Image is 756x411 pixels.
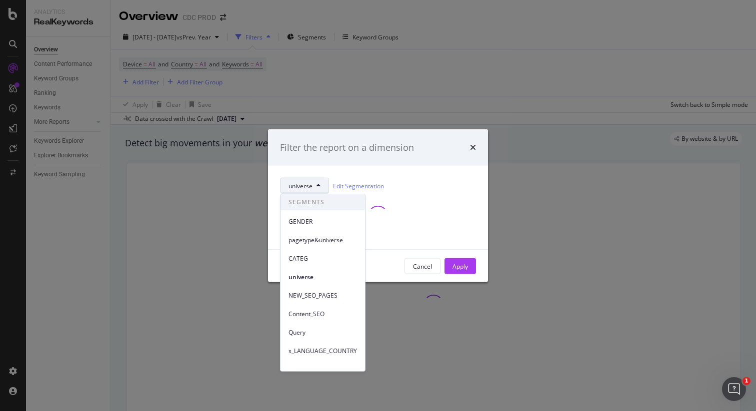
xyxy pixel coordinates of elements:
iframe: Intercom live chat [722,377,746,401]
span: Query [288,328,357,337]
span: CATEG [288,254,357,263]
div: times [470,141,476,154]
div: Filter the report on a dimension [280,141,414,154]
div: modal [268,129,488,282]
span: SEGMENTS [280,194,365,210]
div: Apply [452,262,468,270]
span: 1 [742,377,750,385]
span: Content_SEO [288,310,357,319]
button: Cancel [404,258,440,274]
span: universe [288,181,312,190]
button: Apply [444,258,476,274]
span: NEW_SEO_PAGES [288,291,357,300]
button: universe [280,178,329,194]
span: s_LANGUAGE_COUNTRY [288,347,357,356]
span: e-commerce [288,365,357,374]
span: GENDER [288,217,357,226]
div: Cancel [413,262,432,270]
a: Edit Segmentation [333,180,384,191]
span: pagetype&universe [288,236,357,245]
span: universe [288,273,357,282]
